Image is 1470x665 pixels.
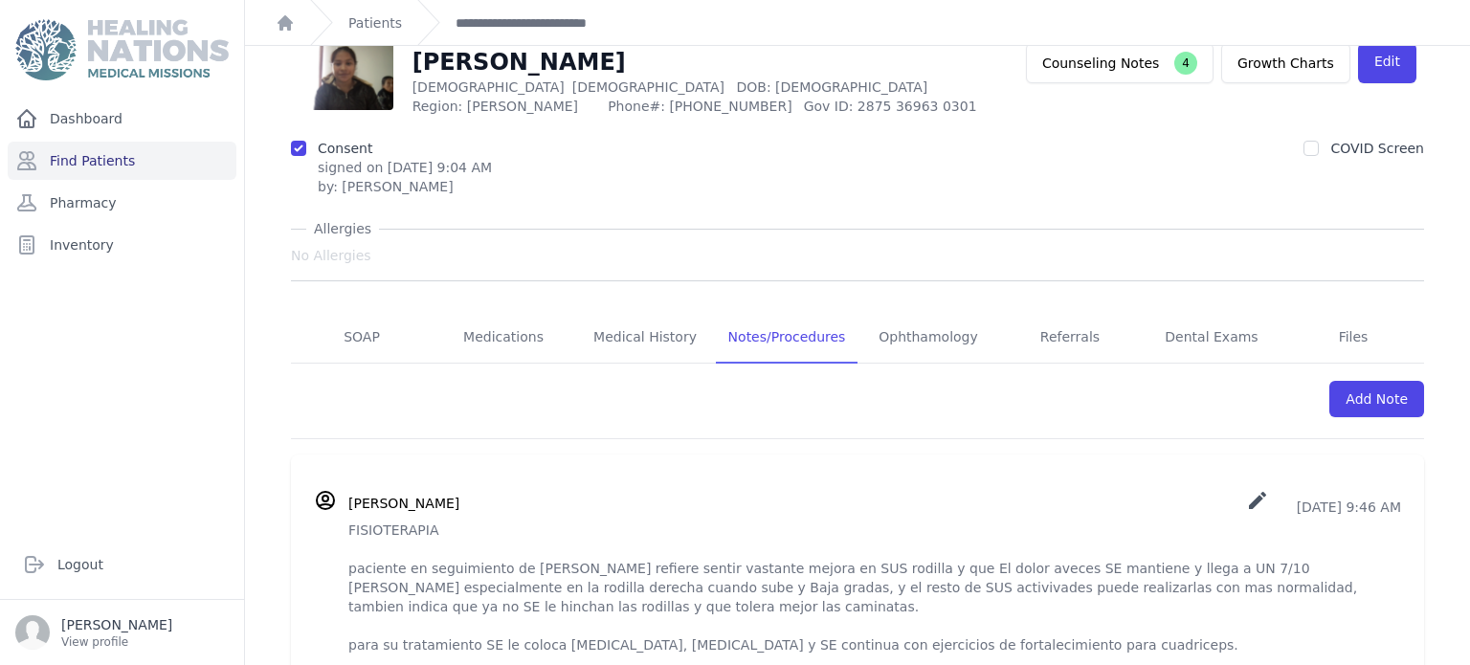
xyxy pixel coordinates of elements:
a: Dental Exams [1141,312,1282,364]
span: No Allergies [291,246,371,265]
label: Consent [318,141,372,156]
p: View profile [61,634,172,650]
a: [PERSON_NAME] View profile [15,615,229,650]
span: [DEMOGRAPHIC_DATA] [572,79,724,95]
nav: Tabs [291,312,1424,364]
a: Edit [1358,43,1416,83]
span: DOB: [DEMOGRAPHIC_DATA] [736,79,927,95]
h3: [PERSON_NAME] [348,494,459,513]
p: [DEMOGRAPHIC_DATA] [412,78,999,97]
a: Patients [348,13,402,33]
a: SOAP [291,312,433,364]
a: Growth Charts [1221,43,1350,83]
span: Allergies [306,219,379,238]
p: [DATE] 9:46 AM [1246,489,1401,517]
p: FISIOTERAPIA paciente en seguimiento de [PERSON_NAME] refiere sentir vastante mejora en SUS rodil... [348,521,1401,654]
img: wewYL2AAAAJXRFWHRkYXRlOmNyZWF0ZQAyMDI1LTA2LTIzVDE1OjA0OjQ4KzAwOjAwGVMMlgAAACV0RVh0ZGF0ZTptb2RpZnk... [291,33,393,110]
a: Notes/Procedures [716,312,857,364]
a: create [1246,499,1273,515]
a: Logout [15,545,229,584]
a: Inventory [8,226,236,264]
span: 4 [1174,52,1197,75]
a: Dashboard [8,100,236,138]
a: Medications [433,312,574,364]
a: Files [1282,312,1424,364]
h1: [PERSON_NAME] [412,47,999,78]
p: [PERSON_NAME] [61,615,172,634]
a: Medical History [574,312,716,364]
span: Phone#: [PHONE_NUMBER] [608,97,791,116]
span: Gov ID: 2875 36963 0301 [804,97,999,116]
div: by: [PERSON_NAME] [318,177,492,196]
span: Region: [PERSON_NAME] [412,97,596,116]
button: Counseling Notes4 [1026,43,1214,83]
a: Ophthamology [857,312,999,364]
p: signed on [DATE] 9:04 AM [318,158,492,177]
label: COVID Screen [1330,141,1424,156]
i: create [1246,489,1269,512]
a: Referrals [999,312,1141,364]
a: Pharmacy [8,184,236,222]
a: Find Patients [8,142,236,180]
a: Add Note [1329,381,1424,417]
img: Medical Missions EMR [15,19,228,80]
